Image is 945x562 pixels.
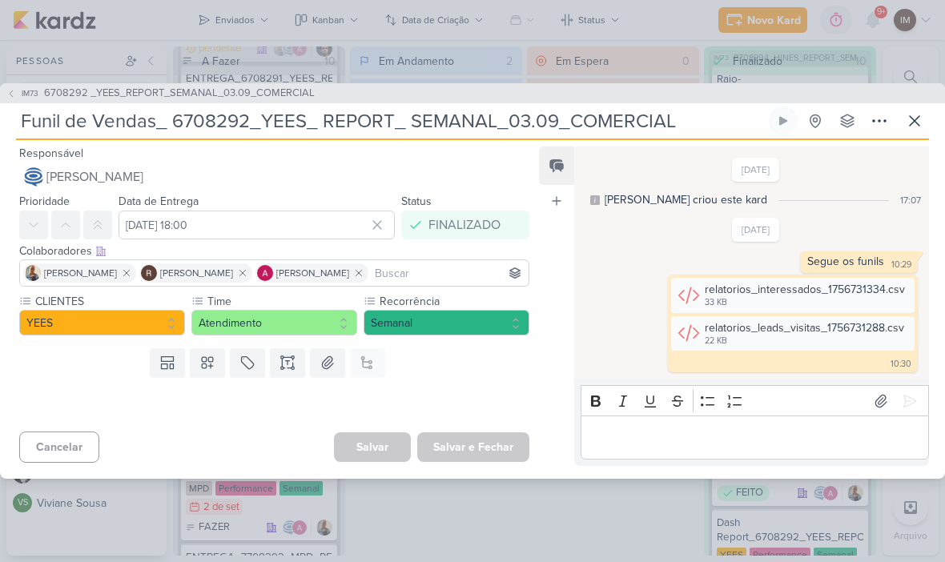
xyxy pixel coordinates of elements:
div: 17:07 [900,193,921,207]
div: Editor editing area: main [581,415,929,460]
img: Iara Santos [25,265,41,281]
div: 10:29 [891,259,911,271]
button: Atendimento [191,310,357,335]
span: 6708292 _YEES_REPORT_SEMANAL_03.09_COMERCIAL [44,86,315,102]
div: relatorios_interessados_1756731334.csv [705,281,905,298]
button: [PERSON_NAME] [19,163,529,191]
label: Prioridade [19,195,70,208]
img: Caroline Traven De Andrade [24,167,43,187]
div: FINALIZADO [428,215,501,235]
div: Segue os funils [807,255,884,268]
img: Alessandra Gomes [257,265,273,281]
label: Status [401,195,432,208]
span: [PERSON_NAME] [276,266,349,280]
div: relatorios_interessados_1756731334.csv [671,278,915,312]
label: Responsável [19,147,83,160]
div: 10:30 [891,358,911,371]
span: [PERSON_NAME] [160,266,233,280]
div: 22 KB [705,335,904,347]
input: Select a date [119,211,395,239]
input: Buscar [372,263,525,283]
div: Editor toolbar [581,385,929,416]
label: CLIENTES [34,293,185,310]
button: FINALIZADO [401,211,529,239]
div: Colaboradores [19,243,529,259]
span: [PERSON_NAME] [44,266,117,280]
span: IM73 [19,87,41,99]
label: Recorrência [378,293,529,310]
label: Data de Entrega [119,195,199,208]
button: Cancelar [19,432,99,463]
button: IM73 6708292 _YEES_REPORT_SEMANAL_03.09_COMERCIAL [6,86,315,102]
img: Rafael Dornelles [141,265,157,281]
button: Semanal [364,310,529,335]
div: relatorios_leads_visitas_1756731288.csv [671,316,915,351]
div: relatorios_leads_visitas_1756731288.csv [705,319,904,336]
div: 33 KB [705,296,905,309]
span: [PERSON_NAME] [46,167,143,187]
div: Ligar relógio [777,114,790,127]
label: Time [206,293,357,310]
div: [PERSON_NAME] criou este kard [605,191,767,208]
input: Kard Sem Título [16,106,766,135]
button: YEES [19,310,185,335]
